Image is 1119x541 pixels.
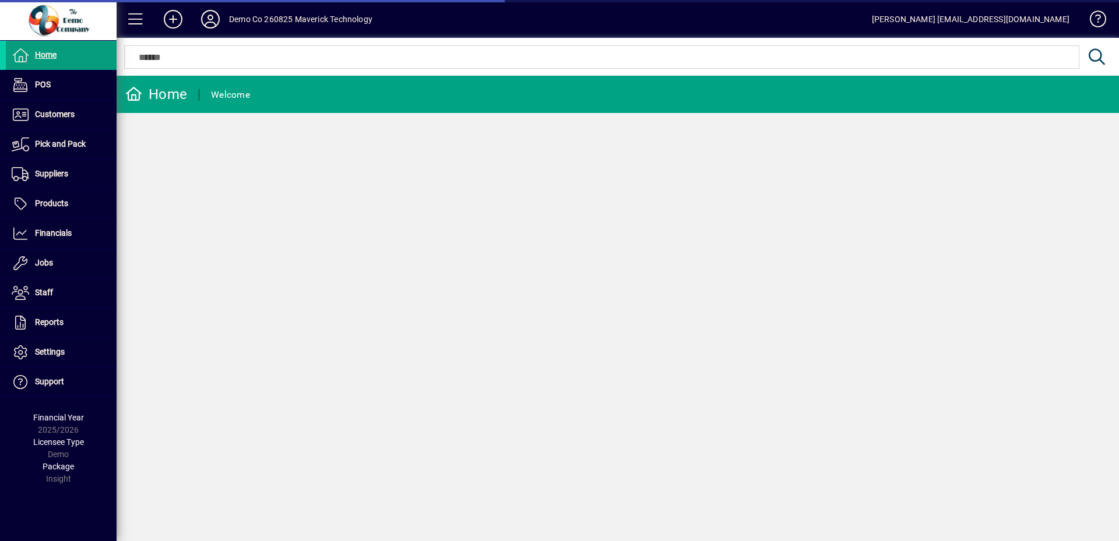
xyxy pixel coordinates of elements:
[35,258,53,267] span: Jobs
[192,9,229,30] button: Profile
[35,169,68,178] span: Suppliers
[154,9,192,30] button: Add
[6,100,117,129] a: Customers
[6,367,117,397] a: Support
[33,413,84,422] span: Financial Year
[35,80,51,89] span: POS
[211,86,250,104] div: Welcome
[35,109,75,119] span: Customers
[1081,2,1104,40] a: Knowledge Base
[6,70,117,100] a: POS
[35,288,53,297] span: Staff
[35,139,86,148] span: Pick and Pack
[6,278,117,307] a: Staff
[125,85,187,104] div: Home
[33,437,84,447] span: Licensee Type
[872,10,1069,29] div: [PERSON_NAME] [EMAIL_ADDRESS][DOMAIN_NAME]
[6,189,117,218] a: Products
[6,308,117,337] a: Reports
[6,338,117,367] a: Settings
[35,317,64,327] span: Reports
[35,228,72,238] span: Financials
[35,377,64,386] span: Support
[43,462,74,471] span: Package
[35,347,65,356] span: Settings
[35,199,68,208] span: Products
[6,160,117,189] a: Suppliers
[6,219,117,248] a: Financials
[35,50,57,59] span: Home
[229,10,372,29] div: Demo Co 260825 Maverick Technology
[6,130,117,159] a: Pick and Pack
[6,249,117,278] a: Jobs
